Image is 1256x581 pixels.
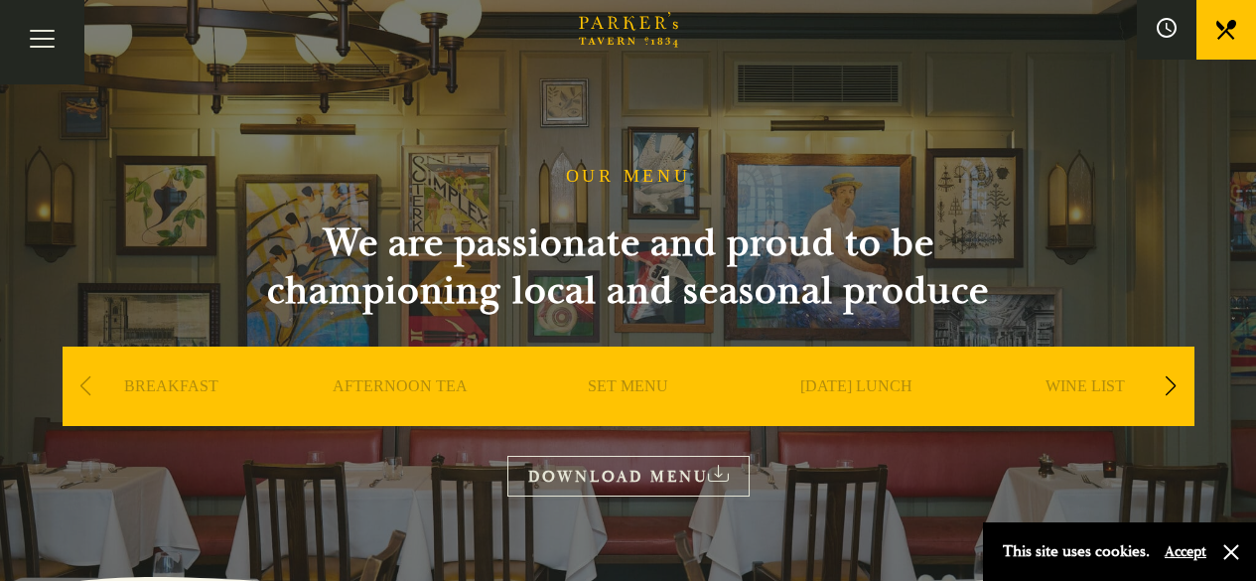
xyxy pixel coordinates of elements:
div: Next slide [1158,364,1185,408]
a: WINE LIST [1046,376,1125,456]
a: AFTERNOON TEA [333,376,468,456]
a: BREAKFAST [124,376,218,456]
div: Previous slide [72,364,99,408]
p: This site uses cookies. [1003,537,1150,566]
a: [DATE] LUNCH [800,376,912,456]
div: 1 / 9 [63,347,281,486]
a: DOWNLOAD MENU [507,456,750,497]
h2: We are passionate and proud to be championing local and seasonal produce [231,219,1026,315]
div: 3 / 9 [519,347,738,486]
h1: OUR MENU [566,166,691,188]
a: SET MENU [588,376,668,456]
div: 5 / 9 [976,347,1194,486]
button: Close and accept [1221,542,1241,562]
button: Accept [1165,542,1206,561]
div: 4 / 9 [748,347,966,486]
div: 2 / 9 [291,347,509,486]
